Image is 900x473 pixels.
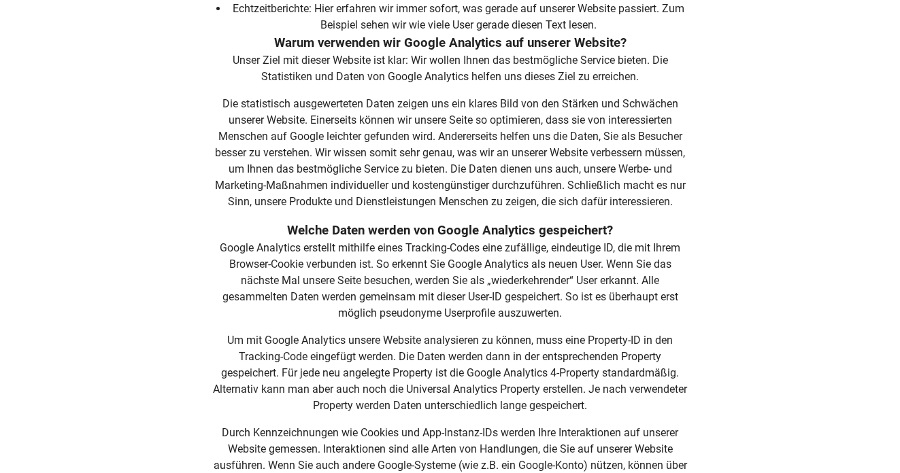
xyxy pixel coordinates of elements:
[212,221,689,240] h3: Welche Daten werden von Google Analytics gespeichert?
[212,332,689,414] p: Um mit Google Analytics unsere Website analysieren zu können, muss eine Property-ID in den Tracki...
[212,33,689,52] h3: Warum verwenden wir Google Analytics auf unserer Website?
[212,96,689,210] p: Die statistisch ausgewerteten Daten zeigen uns ein klares Bild von den Stärken und Schwächen unse...
[212,52,689,85] p: Unser Ziel mit dieser Website ist klar: Wir wollen Ihnen das bestmögliche Service bieten. Die Sta...
[212,240,689,321] p: Google Analytics erstellt mithilfe eines Tracking-Codes eine zufällige, eindeutige ID, die mit Ih...
[228,1,689,33] li: Echtzeitberichte: Hier erfahren wir immer sofort, was gerade auf unserer Website passiert. Zum Be...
